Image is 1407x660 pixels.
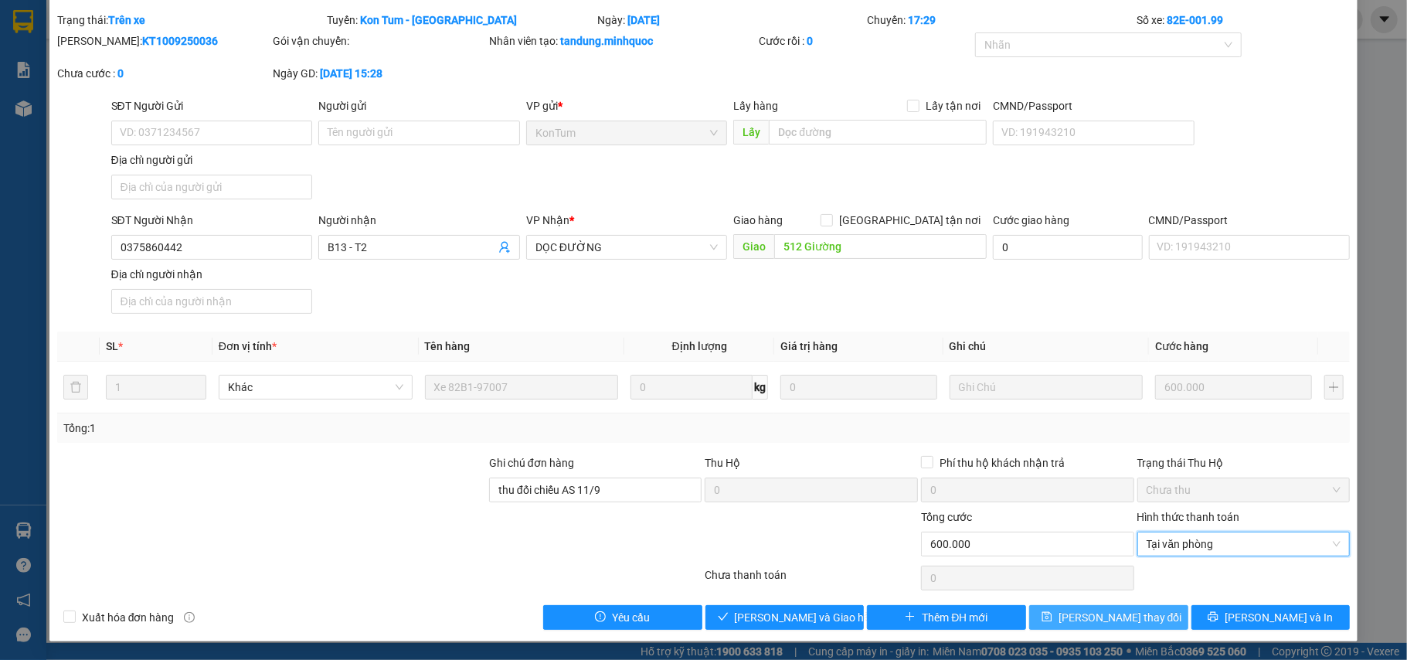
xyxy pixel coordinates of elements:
[733,214,783,226] span: Giao hàng
[1324,375,1344,400] button: plus
[489,32,756,49] div: Nhân viên tạo:
[56,12,325,29] div: Trạng thái:
[425,340,471,352] span: Tên hàng
[142,35,218,47] b: KT1009250036
[360,14,517,26] b: Kon Tum - [GEOGRAPHIC_DATA]
[865,12,1135,29] div: Chuyến:
[111,212,313,229] div: SĐT Người Nhận
[705,605,865,630] button: check[PERSON_NAME] và Giao hàng
[919,97,987,114] span: Lấy tận nơi
[320,67,382,80] b: [DATE] 15:28
[933,454,1071,471] span: Phí thu hộ khách nhận trả
[425,375,619,400] input: VD: Bàn, Ghế
[612,609,650,626] span: Yêu cầu
[1191,605,1351,630] button: printer[PERSON_NAME] và In
[867,605,1026,630] button: plusThêm ĐH mới
[111,175,313,199] input: Địa chỉ của người gửi
[57,65,270,82] div: Chưa cước :
[63,375,88,400] button: delete
[1147,532,1341,556] span: Tại văn phòng
[489,478,702,502] input: Ghi chú đơn hàng
[627,14,660,26] b: [DATE]
[1136,12,1352,29] div: Số xe:
[526,97,728,114] div: VP gửi
[184,612,195,623] span: info-circle
[1155,375,1311,400] input: 0
[769,120,987,145] input: Dọc đường
[908,14,936,26] b: 17:29
[489,457,574,469] label: Ghi chú đơn hàng
[1137,454,1351,471] div: Trạng thái Thu Hộ
[1147,478,1341,502] span: Chưa thu
[219,340,277,352] span: Đơn vị tính
[807,35,813,47] b: 0
[111,266,313,283] div: Địa chỉ người nhận
[780,375,936,400] input: 0
[273,65,486,82] div: Ngày GD:
[535,236,719,259] span: DỌC ĐƯỜNG
[993,97,1195,114] div: CMND/Passport
[1042,611,1052,624] span: save
[1155,340,1208,352] span: Cước hàng
[111,151,313,168] div: Địa chỉ người gửi
[943,332,1150,362] th: Ghi chú
[526,214,569,226] span: VP Nhận
[63,420,544,437] div: Tổng: 1
[705,457,740,469] span: Thu Hộ
[111,97,313,114] div: SĐT Người Gửi
[733,100,778,112] span: Lấy hàng
[993,235,1142,260] input: Cước giao hàng
[703,566,919,594] div: Chưa thanh toán
[318,97,520,114] div: Người gửi
[498,241,511,253] span: user-add
[905,611,916,624] span: plus
[560,35,653,47] b: tandung.minhquoc
[1029,605,1188,630] button: save[PERSON_NAME] thay đổi
[57,32,270,49] div: [PERSON_NAME]:
[993,214,1069,226] label: Cước giao hàng
[595,611,606,624] span: exclamation-circle
[1208,611,1218,624] span: printer
[273,32,486,49] div: Gói vận chuyển:
[535,121,719,145] span: KonTum
[1137,511,1240,523] label: Hình thức thanh toán
[543,605,702,630] button: exclamation-circleYêu cầu
[774,234,987,259] input: Dọc đường
[325,12,595,29] div: Tuyến:
[759,32,972,49] div: Cước rồi :
[1149,212,1351,229] div: CMND/Passport
[117,67,124,80] b: 0
[108,14,145,26] b: Trên xe
[106,340,118,352] span: SL
[111,289,313,314] input: Địa chỉ của người nhận
[718,611,729,624] span: check
[950,375,1144,400] input: Ghi Chú
[1225,609,1333,626] span: [PERSON_NAME] và In
[1167,14,1224,26] b: 82E-001.99
[596,12,865,29] div: Ngày:
[753,375,768,400] span: kg
[672,340,727,352] span: Định lượng
[76,609,181,626] span: Xuất hóa đơn hàng
[921,511,972,523] span: Tổng cước
[228,376,403,399] span: Khác
[1059,609,1182,626] span: [PERSON_NAME] thay đổi
[735,609,883,626] span: [PERSON_NAME] và Giao hàng
[318,212,520,229] div: Người nhận
[833,212,987,229] span: [GEOGRAPHIC_DATA] tận nơi
[733,120,769,145] span: Lấy
[780,340,838,352] span: Giá trị hàng
[922,609,987,626] span: Thêm ĐH mới
[733,234,774,259] span: Giao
